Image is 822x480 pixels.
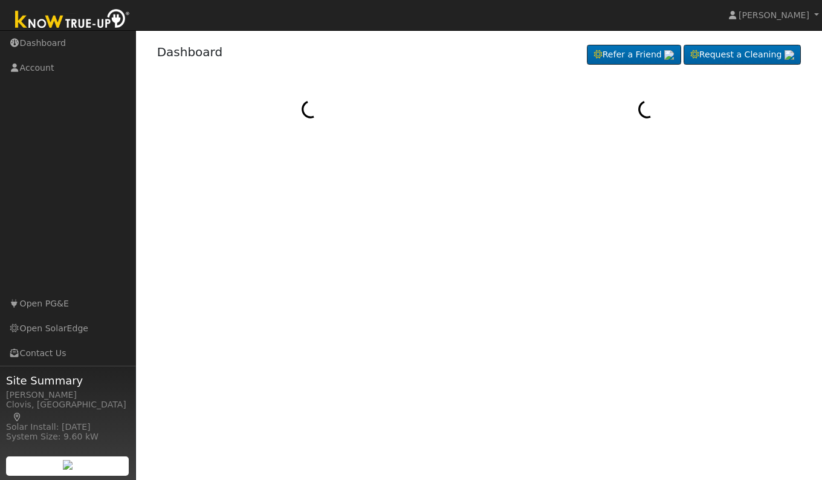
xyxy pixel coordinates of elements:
[12,412,23,422] a: Map
[157,45,223,59] a: Dashboard
[6,430,129,443] div: System Size: 9.60 kW
[6,398,129,424] div: Clovis, [GEOGRAPHIC_DATA]
[739,10,809,20] span: [PERSON_NAME]
[587,45,681,65] a: Refer a Friend
[684,45,801,65] a: Request a Cleaning
[6,389,129,401] div: [PERSON_NAME]
[785,50,794,60] img: retrieve
[63,460,73,470] img: retrieve
[6,421,129,433] div: Solar Install: [DATE]
[664,50,674,60] img: retrieve
[6,372,129,389] span: Site Summary
[9,7,136,34] img: Know True-Up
